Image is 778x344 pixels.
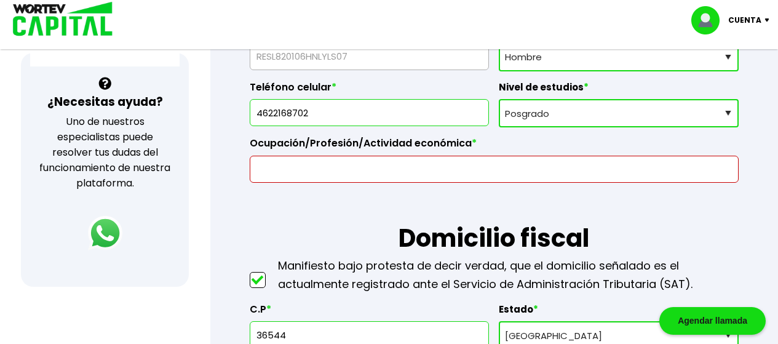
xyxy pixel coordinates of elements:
p: Manifiesto bajo protesta de decir verdad, que el domicilio señalado es el actualmente registrado ... [278,257,739,294]
p: Uno de nuestros especialistas puede resolver tus dudas del funcionamiento de nuestra plataforma. [37,114,173,191]
input: 10 dígitos [255,100,484,126]
h3: ¿Necesitas ayuda? [47,93,163,111]
img: icon-down [761,18,778,22]
label: Teléfono celular [250,81,490,100]
p: Cuenta [728,11,761,30]
img: logos_whatsapp-icon.242b2217.svg [88,216,122,250]
label: C.P [250,303,490,322]
label: Estado [499,303,739,322]
div: Agendar llamada [659,307,766,335]
input: 18 caracteres [255,44,484,70]
label: Nivel de estudios [499,81,739,100]
label: Ocupación/Profesión/Actividad económica [250,137,739,156]
h1: Domicilio fiscal [250,183,739,257]
img: profile-image [691,6,728,34]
